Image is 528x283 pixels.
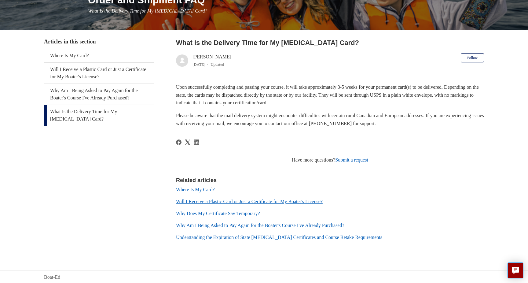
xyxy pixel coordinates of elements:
span: What Is the Delivery Time for My [MEDICAL_DATA] Card? [88,8,207,13]
h2: What Is the Delivery Time for My Boating Card? [176,38,484,48]
li: Updated [211,62,224,67]
a: Where Is My Card? [44,49,154,62]
a: Why Does My Certificate Say Temporary? [176,211,260,216]
svg: Share this page on LinkedIn [194,140,199,145]
a: Where Is My Card? [176,187,215,192]
a: What Is the Delivery Time for My [MEDICAL_DATA] Card? [44,105,154,126]
a: Why Am I Being Asked to Pay Again for the Boater's Course I've Already Purchased? [176,223,344,228]
svg: Share this page on Facebook [176,140,182,145]
a: Understanding the Expiration of State [MEDICAL_DATA] Certificates and Course Retake Requirements [176,235,382,240]
a: Will I Receive a Plastic Card or Just a Certificate for My Boater's License? [176,199,323,204]
a: Boat-Ed [44,274,60,281]
div: Have more questions? [176,156,484,164]
a: LinkedIn [194,140,199,145]
h2: Related articles [176,176,484,184]
div: [PERSON_NAME] [193,53,231,68]
p: Please be aware that the mail delivery system might encounter difficulties with certain rural Can... [176,112,484,127]
button: Live chat [508,263,523,278]
a: Facebook [176,140,182,145]
svg: Share this page on X Corp [185,140,190,145]
time: 05/09/2024, 14:28 [193,62,205,67]
button: Follow Article [461,53,484,62]
a: Why Am I Being Asked to Pay Again for the Boater's Course I've Already Purchased? [44,84,154,105]
p: Upon successfully completing and passing your course, it will take approximately 3-5 weeks for yo... [176,83,484,107]
span: Articles in this section [44,39,96,45]
a: Submit a request [335,157,368,162]
a: Will I Receive a Plastic Card or Just a Certificate for My Boater's License? [44,63,154,84]
a: X Corp [185,140,190,145]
